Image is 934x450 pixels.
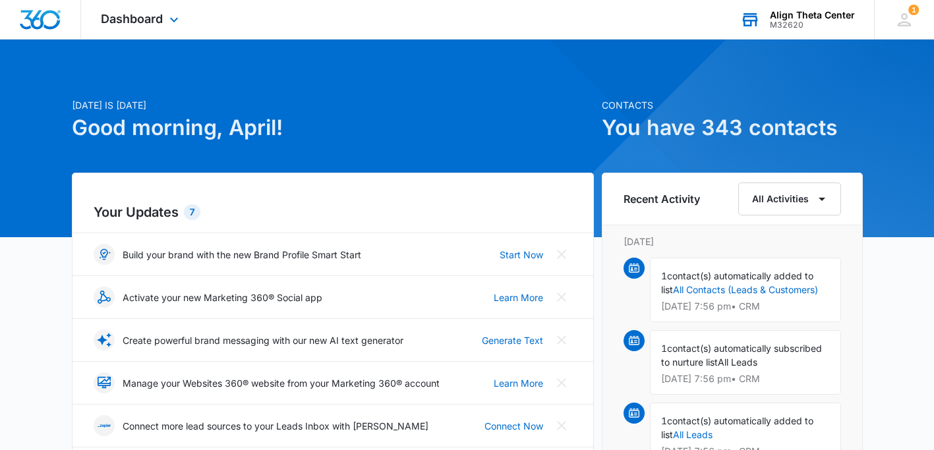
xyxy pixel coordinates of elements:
[494,376,543,390] a: Learn More
[673,429,713,440] a: All Leads
[484,419,543,433] a: Connect Now
[123,248,361,262] p: Build your brand with the new Brand Profile Smart Start
[123,419,428,433] p: Connect more lead sources to your Leads Inbox with [PERSON_NAME]
[624,235,841,248] p: [DATE]
[661,343,822,368] span: contact(s) automatically subscribed to nurture list
[500,248,543,262] a: Start Now
[908,5,919,15] span: 1
[661,374,830,383] p: [DATE] 7:56 pm • CRM
[908,5,919,15] div: notifications count
[551,372,572,393] button: Close
[94,202,572,222] h2: Your Updates
[718,356,757,368] span: All Leads
[602,112,863,144] h1: You have 343 contacts
[184,204,200,220] div: 7
[482,333,543,347] a: Generate Text
[661,343,667,354] span: 1
[123,333,403,347] p: Create powerful brand messaging with our new AI text generator
[661,270,667,281] span: 1
[770,10,855,20] div: account name
[494,291,543,304] a: Learn More
[661,270,813,295] span: contact(s) automatically added to list
[624,191,700,207] h6: Recent Activity
[661,415,813,440] span: contact(s) automatically added to list
[551,244,572,265] button: Close
[72,112,594,144] h1: Good morning, April!
[738,183,841,215] button: All Activities
[551,329,572,351] button: Close
[551,415,572,436] button: Close
[101,12,163,26] span: Dashboard
[602,98,863,112] p: Contacts
[123,291,322,304] p: Activate your new Marketing 360® Social app
[72,98,594,112] p: [DATE] is [DATE]
[673,284,818,295] a: All Contacts (Leads & Customers)
[770,20,855,30] div: account id
[661,415,667,426] span: 1
[551,287,572,308] button: Close
[661,302,830,311] p: [DATE] 7:56 pm • CRM
[123,376,440,390] p: Manage your Websites 360® website from your Marketing 360® account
